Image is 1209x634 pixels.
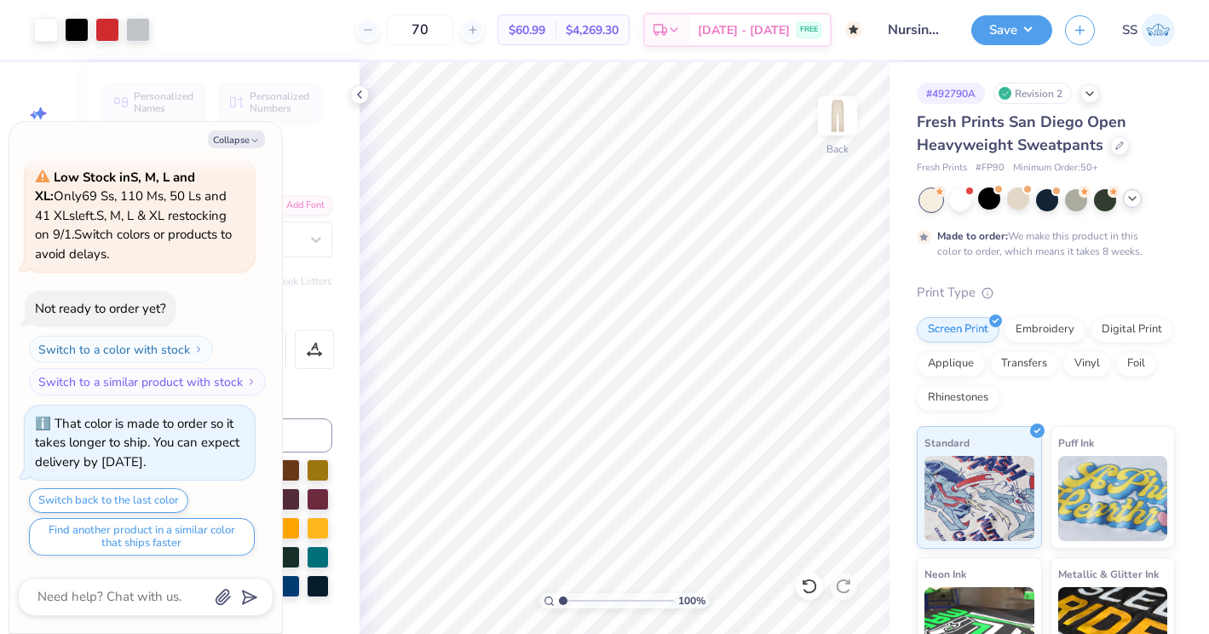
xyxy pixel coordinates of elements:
img: Standard [924,456,1034,541]
span: $60.99 [509,21,545,39]
div: Add Font [265,196,332,216]
img: Back [820,99,855,133]
span: Standard [924,434,970,452]
img: Switch to a similar product with stock [246,377,256,387]
div: Rhinestones [917,385,999,411]
span: Personalized Names [134,90,194,114]
span: Fresh Prints [917,161,967,176]
button: Collapse [208,130,265,148]
span: [DATE] - [DATE] [698,21,790,39]
span: 100 % [678,593,705,608]
div: Embroidery [1005,317,1085,343]
div: Transfers [990,351,1058,377]
span: # FP90 [976,161,1005,176]
span: Neon Ink [924,565,966,583]
a: SS [1122,14,1175,47]
span: $4,269.30 [566,21,619,39]
span: SS [1122,20,1137,40]
span: Minimum Order: 50 + [1013,161,1098,176]
img: Switch to a color with stock [193,344,204,354]
div: Not ready to order yet? [35,300,166,317]
div: # 492790A [917,83,985,104]
button: Switch back to the last color [29,488,188,513]
div: We make this product in this color to order, which means it takes 8 weeks. [937,228,1147,259]
input: Untitled Design [875,13,959,47]
div: Screen Print [917,317,999,343]
input: – – [387,14,453,45]
div: Revision 2 [993,83,1072,104]
div: Foil [1116,351,1156,377]
button: Save [971,15,1052,45]
span: Only 69 Ss, 110 Ms, 50 Ls and 41 XLs left. S, M, L & XL restocking on 9/1. Switch colors or produ... [35,169,232,262]
div: Print Type [917,283,1175,303]
button: Switch to a similar product with stock [29,368,266,395]
strong: Made to order: [937,229,1008,243]
div: Digital Print [1091,317,1173,343]
button: Find another product in a similar color that ships faster [29,518,255,556]
img: Scott Skora [1142,14,1175,47]
img: Puff Ink [1058,456,1168,541]
span: Puff Ink [1058,434,1094,452]
span: FREE [800,24,818,36]
div: Back [826,141,849,157]
span: Fresh Prints San Diego Open Heavyweight Sweatpants [917,112,1126,155]
button: Switch to a color with stock [29,336,213,363]
span: Personalized Numbers [250,90,310,114]
span: Metallic & Glitter Ink [1058,565,1159,583]
strong: Low Stock in S, M, L and XL : [35,169,195,205]
div: That color is made to order so it takes longer to ship. You can expect delivery by [DATE]. [35,415,239,470]
div: Applique [917,351,985,377]
div: Vinyl [1063,351,1111,377]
